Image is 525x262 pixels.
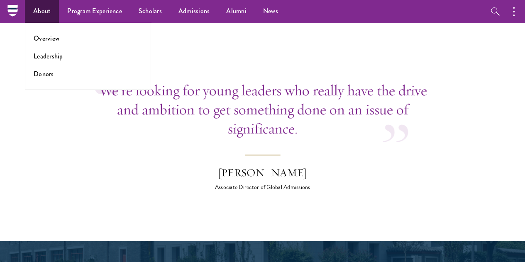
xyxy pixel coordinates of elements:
[190,165,335,181] div: [PERSON_NAME]
[34,51,63,61] a: Leadership
[95,81,431,138] p: We’re looking for young leaders who really have the drive and ambition to get something done on a...
[190,183,335,192] div: Associate Director of Global Admissions
[34,34,59,43] a: Overview
[34,69,54,79] a: Donors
